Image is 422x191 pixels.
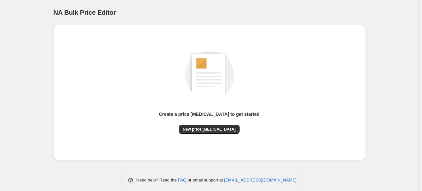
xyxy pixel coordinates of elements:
[179,125,240,134] button: New price [MEDICAL_DATA]
[186,178,224,182] span: or email support at
[224,178,296,182] a: [EMAIL_ADDRESS][DOMAIN_NAME]
[183,127,236,132] span: New price [MEDICAL_DATA]
[159,111,260,117] p: Create a price [MEDICAL_DATA] to get started
[137,178,178,182] span: Need help? Read the
[178,178,186,182] a: FAQ
[53,9,116,16] span: NA Bulk Price Editor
